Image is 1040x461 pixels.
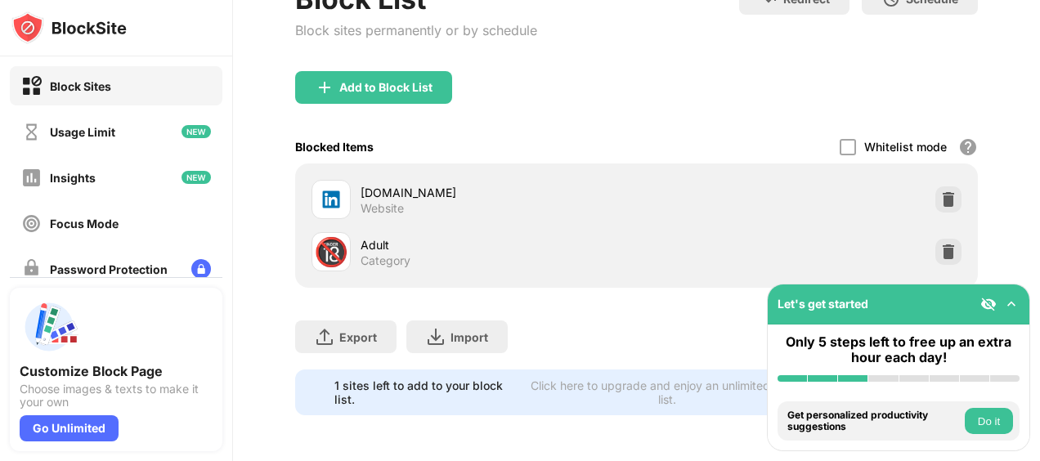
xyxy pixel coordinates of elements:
img: password-protection-off.svg [21,259,42,280]
img: time-usage-off.svg [21,122,42,142]
div: [DOMAIN_NAME] [361,184,636,201]
div: Website [361,201,404,216]
div: Choose images & texts to make it your own [20,383,213,409]
div: Go Unlimited [20,415,119,441]
div: Block sites permanently or by schedule [295,22,537,38]
div: 🔞 [314,235,348,269]
button: Do it [965,408,1013,434]
img: push-custom-page.svg [20,298,78,356]
img: omni-setup-toggle.svg [1003,296,1020,312]
img: block-on.svg [21,76,42,96]
div: Category [361,253,410,268]
img: lock-menu.svg [191,259,211,279]
div: Get personalized productivity suggestions [787,410,961,433]
div: Adult [361,236,636,253]
div: Blocked Items [295,140,374,154]
img: new-icon.svg [182,125,211,138]
img: favicons [321,190,341,209]
img: insights-off.svg [21,168,42,188]
div: Whitelist mode [864,140,947,154]
div: Usage Limit [50,125,115,139]
div: Export [339,330,377,344]
div: Focus Mode [50,217,119,230]
div: Add to Block List [339,81,433,94]
div: Only 5 steps left to free up an extra hour each day! [778,334,1020,365]
div: Click here to upgrade and enjoy an unlimited block list. [527,378,807,406]
div: Customize Block Page [20,363,213,379]
img: focus-off.svg [21,213,42,234]
img: logo-blocksite.svg [11,11,127,44]
div: Let's get started [778,297,868,311]
img: eye-not-visible.svg [980,296,997,312]
div: Password Protection [50,262,168,276]
div: Import [451,330,488,344]
img: new-icon.svg [182,171,211,184]
div: 1 sites left to add to your block list. [334,378,518,406]
div: Block Sites [50,79,111,93]
div: Insights [50,171,96,185]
